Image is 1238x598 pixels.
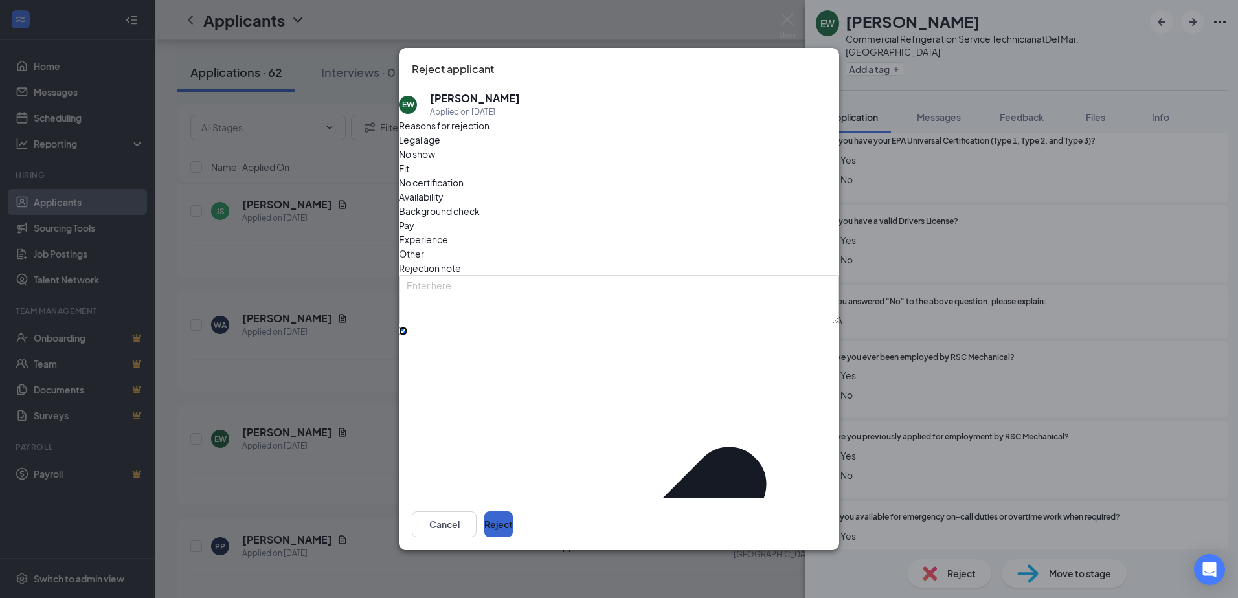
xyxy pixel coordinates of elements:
span: Experience [399,232,448,247]
div: EW [402,99,414,110]
span: Reasons for rejection [399,120,490,131]
span: Fit [399,161,409,175]
div: Open Intercom Messenger [1194,554,1225,585]
h5: [PERSON_NAME] [430,91,520,105]
span: Pay [399,218,414,232]
h3: Reject applicant [412,61,494,78]
span: No certification [399,175,464,190]
span: Rejection note [399,262,461,274]
span: Legal age [399,133,440,147]
button: Reject [484,511,513,537]
span: Background check [399,204,480,218]
span: Other [399,247,424,261]
span: No show [399,147,435,161]
div: Applied on [DATE] [430,105,520,118]
button: Cancel [412,511,477,537]
span: Availability [399,190,444,204]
